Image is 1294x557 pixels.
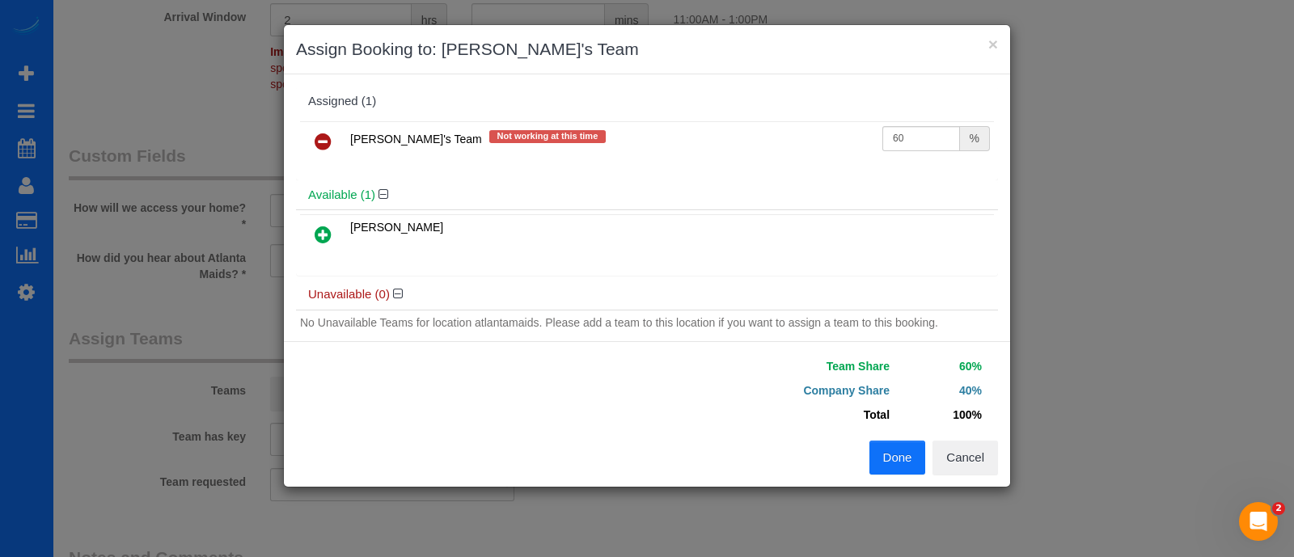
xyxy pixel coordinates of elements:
[894,403,986,427] td: 100%
[308,95,986,108] div: Assigned (1)
[308,188,986,202] h4: Available (1)
[300,316,938,329] span: No Unavailable Teams for location atlantamaids. Please add a team to this location if you want to...
[350,221,443,234] span: [PERSON_NAME]
[1272,502,1285,515] span: 2
[296,37,998,61] h3: Assign Booking to: [PERSON_NAME]'s Team
[659,378,894,403] td: Company Share
[869,441,926,475] button: Done
[894,378,986,403] td: 40%
[960,126,990,151] div: %
[1239,502,1278,541] iframe: Intercom live chat
[988,36,998,53] button: ×
[659,403,894,427] td: Total
[932,441,998,475] button: Cancel
[894,354,986,378] td: 60%
[350,133,482,146] span: [PERSON_NAME]'s Team
[659,354,894,378] td: Team Share
[489,130,607,143] span: Not working at this time
[308,288,986,302] h4: Unavailable (0)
